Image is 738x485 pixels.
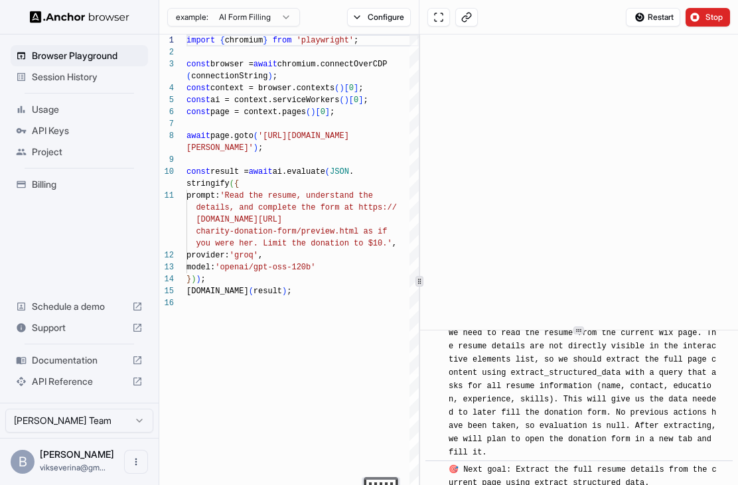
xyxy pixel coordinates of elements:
div: Project [11,141,148,163]
span: Usage [32,103,143,116]
span: const [186,60,210,69]
span: const [186,167,210,176]
span: [DOMAIN_NAME][URL] [196,215,282,224]
div: Browser Playground [11,45,148,66]
div: API Reference [11,371,148,392]
span: ( [249,287,254,296]
span: ; [287,287,291,296]
span: ) [196,275,200,284]
span: , [392,239,397,248]
span: Schedule a demo [32,300,127,313]
span: ; [330,107,334,117]
span: [ [315,107,320,117]
span: chromium.connectOverCDP [277,60,388,69]
span: Виктория Ясенко [40,449,114,460]
div: 2 [159,46,174,58]
div: 12 [159,249,174,261]
span: ] [354,84,358,93]
span: ( [254,131,258,141]
span: 'Read the resume, understand the [220,191,372,200]
span: page = context.pages [210,107,306,117]
div: 1 [159,35,174,46]
span: from [273,36,292,45]
span: connectionString [191,72,267,81]
div: 7 [159,118,174,130]
div: 6 [159,106,174,118]
span: model: [186,263,215,272]
div: 13 [159,261,174,273]
span: provider: [186,251,230,260]
span: ; [363,96,368,105]
span: 0 [349,84,354,93]
button: Open in full screen [427,8,450,27]
span: 'playwright' [297,36,354,45]
span: ) [191,275,196,284]
span: [ [349,96,354,105]
div: 11 [159,190,174,202]
span: example: [176,12,208,23]
span: Session History [32,70,143,84]
span: 'openai/gpt-oss-120b' [215,263,315,272]
span: import [186,36,215,45]
span: . [349,167,354,176]
span: { [234,179,239,188]
div: 5 [159,94,174,106]
span: } [263,36,267,45]
span: [PERSON_NAME]' [186,143,254,153]
span: ) [282,287,287,296]
span: ; [354,36,358,45]
span: { [220,36,224,45]
span: [DOMAIN_NAME] [186,287,249,296]
span: ai.evaluate [273,167,325,176]
span: Billing [32,178,143,191]
span: ( [186,72,191,81]
span: Documentation [32,354,127,367]
span: , [258,251,263,260]
span: Project [32,145,143,159]
span: ( [325,167,330,176]
span: const [186,84,210,93]
span: ( [339,96,344,105]
div: API Keys [11,120,148,141]
span: ​ [432,463,439,476]
span: chromium [225,36,263,45]
span: Stop [705,12,724,23]
div: 10 [159,166,174,178]
div: 9 [159,154,174,166]
span: ) [311,107,315,117]
span: browser = [210,60,254,69]
span: await [254,60,277,69]
div: В [11,450,35,474]
span: await [186,131,210,141]
span: details, and complete the form at https:// [196,203,396,212]
span: [ [344,84,349,93]
div: 16 [159,297,174,309]
span: API Reference [32,375,127,388]
span: ( [334,84,339,93]
span: charity-donation-form/preview.html as if [196,227,387,236]
span: Support [32,321,127,334]
span: ; [358,84,363,93]
button: Configure [347,8,411,27]
span: Restart [648,12,674,23]
div: 4 [159,82,174,94]
span: Browser Playground [32,49,143,62]
span: 'groq' [230,251,258,260]
div: Support [11,317,148,338]
span: you were her. Limit the donation to $10.' [196,239,392,248]
div: 8 [159,130,174,142]
span: result [254,287,282,296]
span: const [186,96,210,105]
div: Billing [11,174,148,195]
span: ; [258,143,263,153]
span: 💡 Thinking: We need to read the resume from the current Wix page. The resume details are not dire... [449,315,721,457]
span: JSON [330,167,349,176]
span: ; [201,275,206,284]
span: ai = context.serviceWorkers [210,96,339,105]
img: Anchor Logo [30,11,129,23]
button: Restart [626,8,680,27]
span: prompt: [186,191,220,200]
span: API Keys [32,124,143,137]
span: } [186,275,191,284]
span: await [249,167,273,176]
